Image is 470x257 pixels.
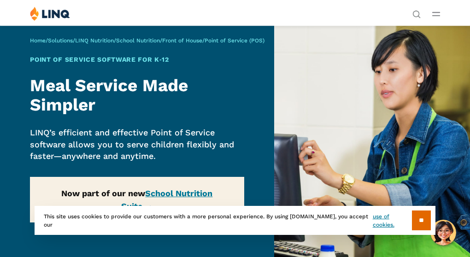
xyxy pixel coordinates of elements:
a: Front of House [162,37,202,44]
button: Open Search Bar [412,9,421,18]
a: Home [30,37,46,44]
button: Hello, have a question? Let’s chat. [430,220,456,245]
a: School Nutrition Suite → [121,188,213,210]
p: LINQ’s efficient and effective Point of Service software allows you to serve children flexibly an... [30,127,244,162]
nav: Utility Navigation [412,6,421,18]
span: Point of Service (POS) [205,37,264,44]
a: Solutions [48,37,73,44]
a: use of cookies. [373,212,412,229]
img: LINQ | K‑12 Software [30,6,70,21]
button: Open Main Menu [432,9,440,19]
a: School Nutrition [116,37,160,44]
h1: Point of Service Software for K‑12 [30,55,244,64]
strong: Meal Service Made Simpler [30,76,188,115]
span: / / / / / [30,37,264,44]
div: This site uses cookies to provide our customers with a more personal experience. By using [DOMAIN... [35,206,435,235]
a: LINQ Nutrition [75,37,114,44]
strong: Now part of our new [61,188,212,210]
